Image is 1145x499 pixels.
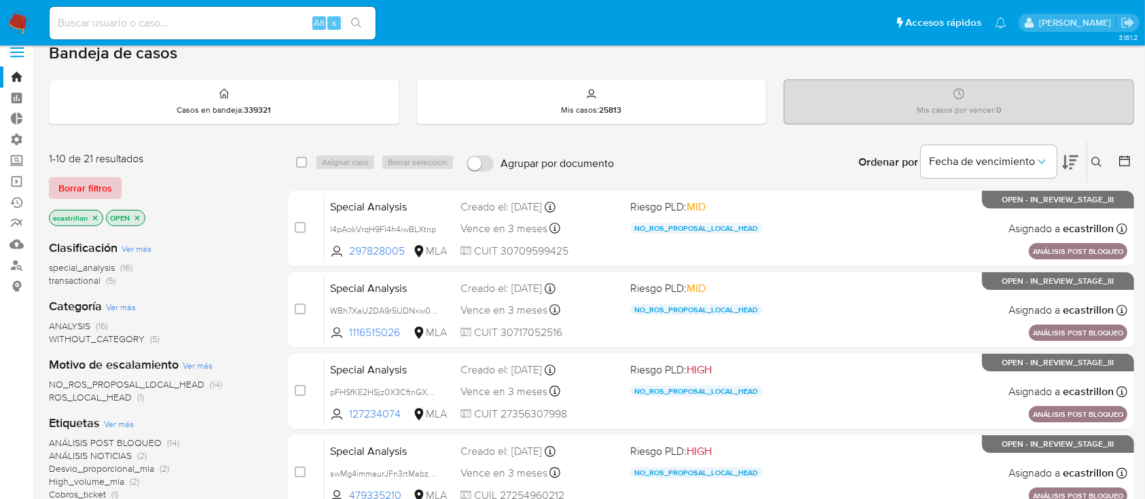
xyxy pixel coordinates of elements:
[50,14,376,32] input: Buscar usuario o caso...
[1121,16,1135,30] a: Salir
[332,16,336,29] span: s
[314,16,325,29] span: Alt
[905,16,981,30] span: Accesos rápidos
[995,17,1006,29] a: Notificaciones
[342,14,370,33] button: search-icon
[1119,32,1138,43] span: 3.161.2
[1039,16,1116,29] p: ezequiel.castrillon@mercadolibre.com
